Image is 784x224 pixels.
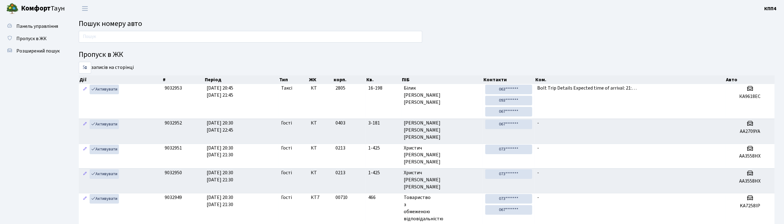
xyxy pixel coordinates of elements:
[6,2,19,15] img: logo.png
[728,178,772,184] h5: АА3558НХ
[207,194,233,208] span: [DATE] 20:30 [DATE] 21:30
[404,85,480,106] span: Білик [PERSON_NAME] [PERSON_NAME]
[333,75,366,84] th: корп.
[16,35,47,42] span: Пропуск в ЖК
[281,145,292,152] span: Гості
[81,145,89,154] a: Редагувати
[537,169,539,176] span: -
[207,120,233,133] span: [DATE] 20:30 [DATE] 22:45
[404,145,480,166] span: Христич [PERSON_NAME] [PERSON_NAME]
[483,75,535,84] th: Контакти
[404,169,480,191] span: Христич [PERSON_NAME] [PERSON_NAME]
[16,48,60,54] span: Розширений пошук
[726,75,775,84] th: Авто
[77,3,93,14] button: Переключити навігацію
[335,169,345,176] span: 0213
[404,120,480,141] span: [PERSON_NAME] [PERSON_NAME] [PERSON_NAME]
[335,85,345,91] span: 2805
[90,169,119,179] a: Активувати
[79,18,142,29] span: Пошук номеру авто
[311,145,331,152] span: КТ
[402,75,483,84] th: ПІБ
[308,75,333,84] th: ЖК
[537,85,637,91] span: Bolt Trip Details Expected time of arrival: 21:…
[90,194,119,204] a: Активувати
[311,194,331,201] span: КТ7
[90,85,119,94] a: Активувати
[79,31,422,43] input: Пошук
[16,23,58,30] span: Панель управління
[165,169,182,176] span: 9032950
[3,20,65,32] a: Панель управління
[21,3,65,14] span: Таун
[3,45,65,57] a: Розширений пошук
[165,85,182,91] span: 9032953
[281,85,292,92] span: Таксі
[765,5,777,12] a: КПП4
[728,129,772,134] h5: АA2709YA
[311,169,331,176] span: КТ
[81,85,89,94] a: Редагувати
[311,120,331,127] span: КТ
[204,75,279,84] th: Період
[79,75,162,84] th: Дії
[81,169,89,179] a: Редагувати
[3,32,65,45] a: Пропуск в ЖК
[728,153,772,159] h5: АА3558НХ
[207,85,233,99] span: [DATE] 20:45 [DATE] 21:45
[537,120,539,126] span: -
[368,120,399,127] span: 3-181
[335,120,345,126] span: 0403
[21,3,51,13] b: Комфорт
[335,194,348,201] span: 00710
[90,120,119,129] a: Активувати
[368,145,399,152] span: 1-425
[728,203,772,209] h5: KA7258IP
[728,94,772,99] h5: КА9618ЕС
[207,145,233,158] span: [DATE] 20:30 [DATE] 21:30
[207,169,233,183] span: [DATE] 20:30 [DATE] 21:30
[368,169,399,176] span: 1-425
[79,62,134,74] label: записів на сторінці
[281,120,292,127] span: Гості
[81,120,89,129] a: Редагувати
[165,194,182,201] span: 9032949
[368,85,399,92] span: 16-198
[81,194,89,204] a: Редагувати
[279,75,308,84] th: Тип
[90,145,119,154] a: Активувати
[79,62,91,74] select: записів на сторінці
[366,75,402,84] th: Кв.
[335,145,345,151] span: 0213
[165,120,182,126] span: 9032952
[537,145,539,151] span: -
[281,194,292,201] span: Гості
[281,169,292,176] span: Гості
[311,85,331,92] span: КТ
[535,75,726,84] th: Ком.
[537,194,539,201] span: -
[368,194,399,201] span: 466
[79,50,775,59] h4: Пропуск в ЖК
[162,75,204,84] th: #
[165,145,182,151] span: 9032951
